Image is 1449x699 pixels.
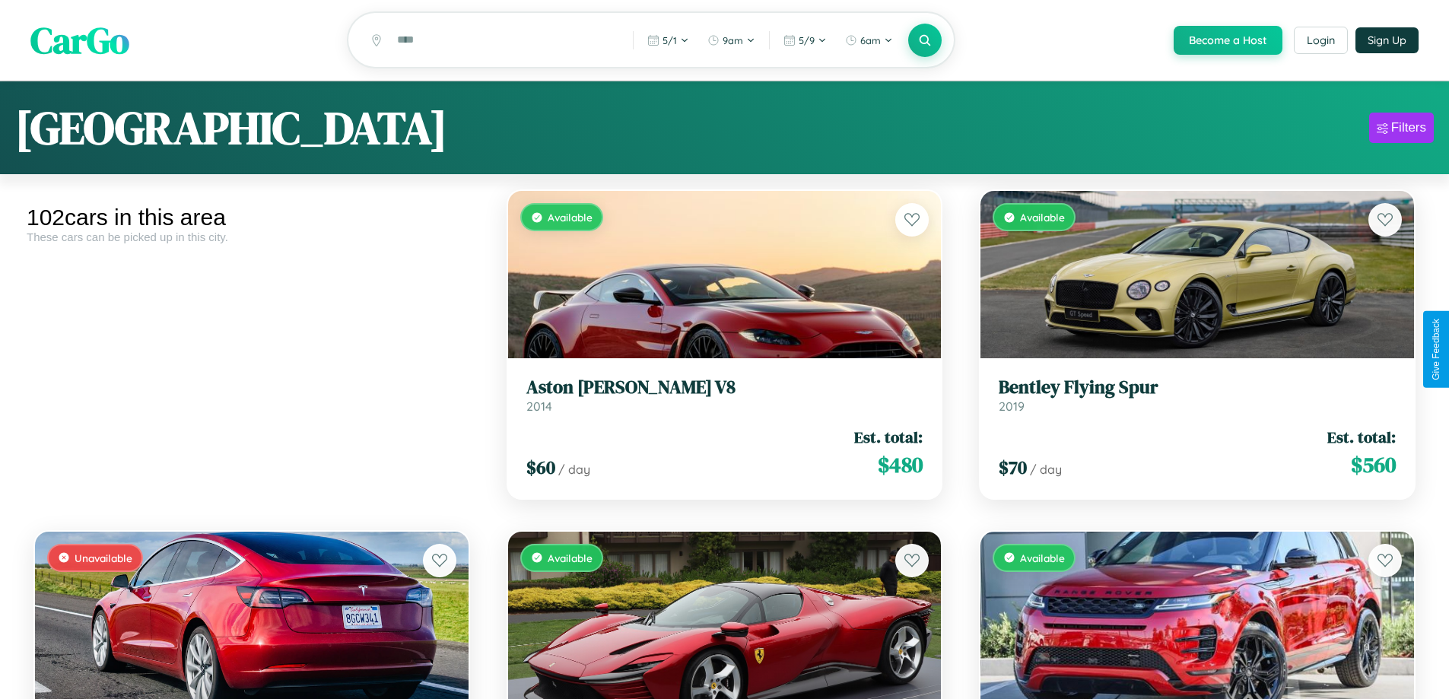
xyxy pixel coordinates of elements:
div: Give Feedback [1431,319,1441,380]
button: 6am [837,28,901,52]
button: Become a Host [1174,26,1282,55]
a: Bentley Flying Spur2019 [999,377,1396,414]
button: Login [1294,27,1348,54]
span: 5 / 9 [799,34,815,46]
span: 2019 [999,399,1025,414]
span: CarGo [30,15,129,65]
span: $ 70 [999,455,1027,480]
span: / day [558,462,590,477]
button: 5/9 [776,28,834,52]
div: These cars can be picked up in this city. [27,230,477,243]
button: Filters [1369,113,1434,143]
h3: Aston [PERSON_NAME] V8 [526,377,923,399]
span: 2014 [526,399,552,414]
span: 5 / 1 [663,34,677,46]
button: 5/1 [640,28,697,52]
span: Available [1020,551,1065,564]
button: Sign Up [1355,27,1419,53]
h1: [GEOGRAPHIC_DATA] [15,97,447,159]
span: 6am [860,34,881,46]
span: Est. total: [1327,426,1396,448]
span: $ 480 [878,450,923,480]
button: 9am [700,28,763,52]
span: / day [1030,462,1062,477]
span: Available [548,211,593,224]
span: 9am [723,34,743,46]
span: Est. total: [854,426,923,448]
h3: Bentley Flying Spur [999,377,1396,399]
a: Aston [PERSON_NAME] V82014 [526,377,923,414]
span: Unavailable [75,551,132,564]
span: $ 60 [526,455,555,480]
span: $ 560 [1351,450,1396,480]
span: Available [548,551,593,564]
span: Available [1020,211,1065,224]
div: 102 cars in this area [27,205,477,230]
div: Filters [1391,120,1426,135]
